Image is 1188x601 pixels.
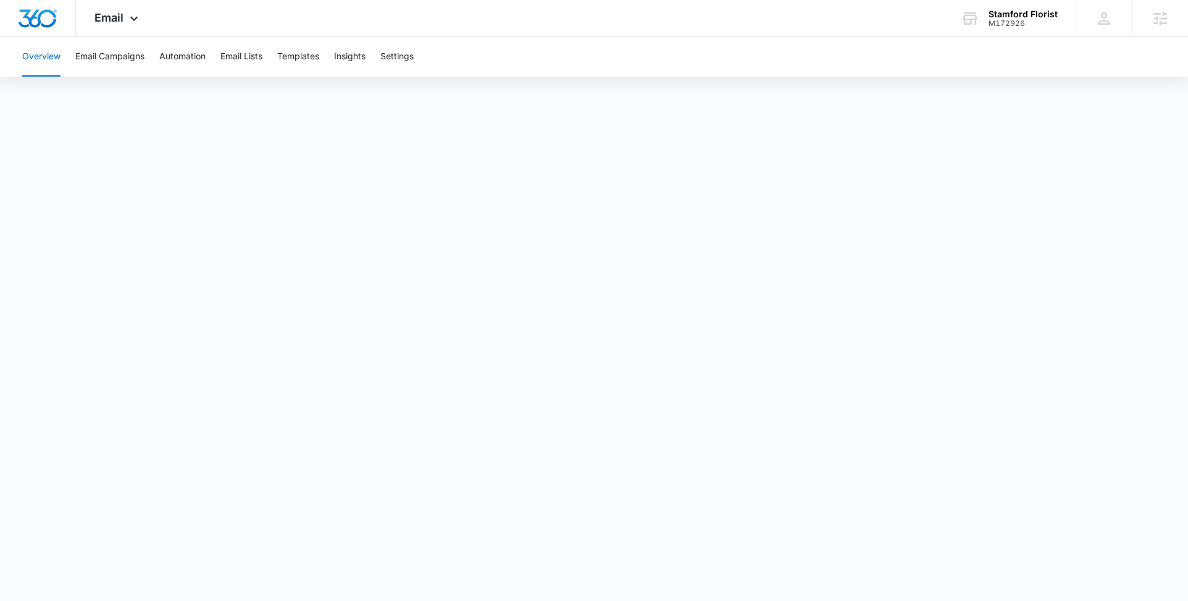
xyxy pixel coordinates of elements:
button: Overview [22,37,61,77]
button: Templates [277,37,319,77]
div: account id [989,19,1058,28]
div: account name [989,9,1058,19]
button: Automation [159,37,206,77]
button: Email Campaigns [75,37,144,77]
button: Settings [380,37,414,77]
span: Email [94,11,123,24]
button: Insights [334,37,366,77]
button: Email Lists [220,37,262,77]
